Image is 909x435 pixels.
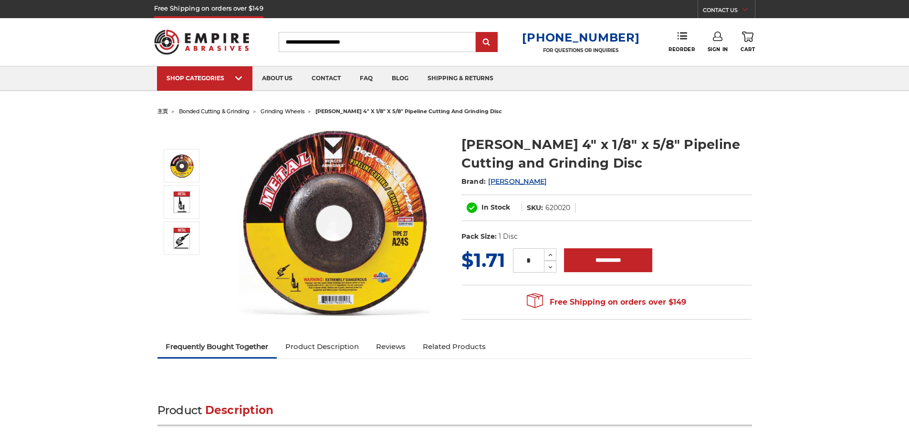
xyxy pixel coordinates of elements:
[315,108,502,115] span: [PERSON_NAME] 4" x 1/8" x 5/8" pipeline cutting and grinding disc
[367,336,414,357] a: Reviews
[461,135,752,172] h1: [PERSON_NAME] 4" x 1/8" x 5/8" Pipeline Cutting and Grinding Disc
[205,403,274,417] span: Description
[239,125,430,316] img: Mercer 4" x 1/8" x 5/8 Cutting and Light Grinding Wheel
[527,293,686,312] span: Free Shipping on orders over $149
[382,66,418,91] a: blog
[277,336,367,357] a: Product Description
[461,177,486,186] span: Brand:
[741,32,755,53] a: Cart
[414,336,494,357] a: Related Products
[499,232,518,242] dd: 1 Disc
[170,191,194,213] img: Mercer 4" x 1/8" x 5/8" Pipeline Cutting and Grinding Disc
[461,232,497,242] dt: Pack Size:
[154,23,250,61] img: Empire Abrasives
[157,403,202,417] span: Product
[261,108,304,115] a: grinding wheels
[703,5,755,18] a: CONTACT US
[481,203,510,212] span: In Stock
[488,177,546,186] a: [PERSON_NAME]
[302,66,350,91] a: contact
[461,248,505,272] span: $1.71
[157,336,277,357] a: Frequently Bought Together
[170,154,194,178] img: Mercer 4" x 1/8" x 5/8 Cutting and Light Grinding Wheel
[167,74,243,82] div: SHOP CATEGORIES
[522,47,639,53] p: FOR QUESTIONS OR INQUIRIES
[669,46,695,53] span: Reorder
[157,108,168,115] a: 主页
[522,31,639,44] a: [PHONE_NUMBER]
[170,228,194,249] img: Mercer 4" x 1/8" x 5/8" Pipeline Cutting and Grinding Disc
[418,66,503,91] a: shipping & returns
[545,203,570,213] dd: 620020
[741,46,755,53] span: Cart
[179,108,250,115] a: bonded cutting & grinding
[477,33,496,52] input: Submit
[350,66,382,91] a: faq
[669,32,695,52] a: Reorder
[252,66,302,91] a: about us
[527,203,543,213] dt: SKU:
[708,46,728,53] span: Sign In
